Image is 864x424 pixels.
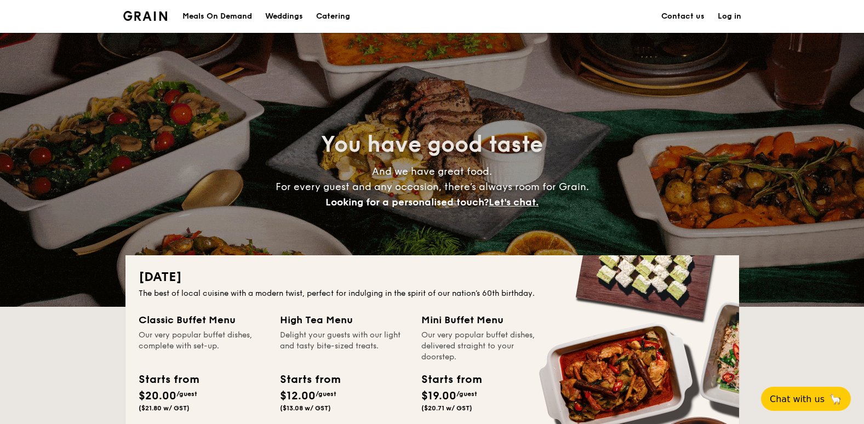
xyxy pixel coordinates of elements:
[421,312,550,328] div: Mini Buffet Menu
[829,393,842,405] span: 🦙
[139,288,726,299] div: The best of local cuisine with a modern twist, perfect for indulging in the spirit of our nation’...
[770,394,825,404] span: Chat with us
[139,371,198,388] div: Starts from
[139,389,176,403] span: $20.00
[761,387,851,411] button: Chat with us🦙
[280,389,316,403] span: $12.00
[139,268,726,286] h2: [DATE]
[123,11,168,21] a: Logotype
[139,312,267,328] div: Classic Buffet Menu
[176,390,197,398] span: /guest
[421,371,481,388] div: Starts from
[280,312,408,328] div: High Tea Menu
[421,404,472,412] span: ($20.71 w/ GST)
[316,390,336,398] span: /guest
[280,330,408,363] div: Delight your guests with our light and tasty bite-sized treats.
[489,196,539,208] span: Let's chat.
[280,404,331,412] span: ($13.08 w/ GST)
[321,131,543,158] span: You have good taste
[325,196,489,208] span: Looking for a personalised touch?
[276,165,589,208] span: And we have great food. For every guest and any occasion, there’s always room for Grain.
[421,330,550,363] div: Our very popular buffet dishes, delivered straight to your doorstep.
[139,404,190,412] span: ($21.80 w/ GST)
[280,371,340,388] div: Starts from
[139,330,267,363] div: Our very popular buffet dishes, complete with set-up.
[421,389,456,403] span: $19.00
[456,390,477,398] span: /guest
[123,11,168,21] img: Grain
